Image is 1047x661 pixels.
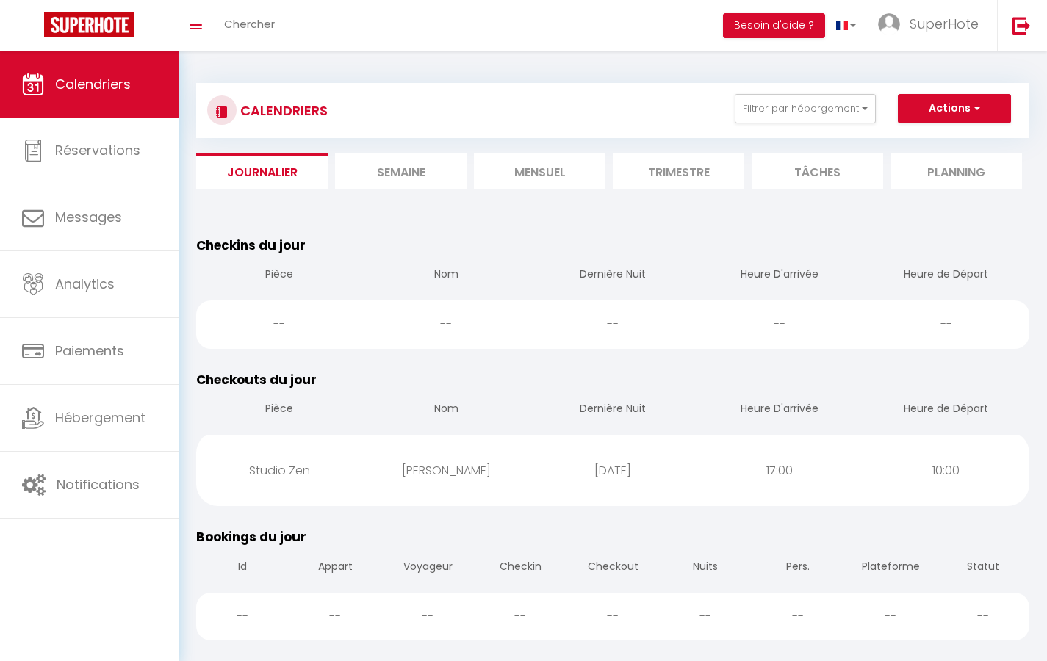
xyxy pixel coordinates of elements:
[196,389,363,431] th: Pièce
[55,141,140,159] span: Réservations
[910,15,979,33] span: SuperHote
[1012,16,1031,35] img: logout
[57,475,140,494] span: Notifications
[196,153,328,189] li: Journalier
[863,255,1029,297] th: Heure de Départ
[530,300,697,348] div: --
[530,389,697,431] th: Dernière Nuit
[696,300,863,348] div: --
[196,528,306,546] span: Bookings du jour
[224,16,275,32] span: Chercher
[55,408,145,427] span: Hébergement
[196,593,289,640] div: --
[566,593,659,640] div: --
[696,255,863,297] th: Heure D'arrivée
[363,255,530,297] th: Nom
[55,75,131,93] span: Calendriers
[752,547,844,589] th: Pers.
[696,447,863,494] div: 17:00
[659,547,752,589] th: Nuits
[844,593,937,640] div: --
[381,547,474,589] th: Voyageur
[363,447,530,494] div: [PERSON_NAME]
[196,371,317,389] span: Checkouts du jour
[55,208,122,226] span: Messages
[863,300,1029,348] div: --
[12,6,56,50] button: Ouvrir le widget de chat LiveChat
[196,255,363,297] th: Pièce
[863,389,1029,431] th: Heure de Départ
[289,593,381,640] div: --
[335,153,467,189] li: Semaine
[752,153,883,189] li: Tâches
[196,547,289,589] th: Id
[474,593,566,640] div: --
[44,12,134,37] img: Super Booking
[937,547,1029,589] th: Statut
[474,547,566,589] th: Checkin
[752,593,844,640] div: --
[196,236,306,254] span: Checkins du jour
[237,94,328,127] h3: CALENDRIERS
[659,593,752,640] div: --
[363,389,530,431] th: Nom
[613,153,744,189] li: Trimestre
[696,389,863,431] th: Heure D'arrivée
[898,94,1011,123] button: Actions
[723,13,825,38] button: Besoin d'aide ?
[530,255,697,297] th: Dernière Nuit
[196,447,363,494] div: Studio Zen
[196,300,363,348] div: --
[878,13,900,35] img: ...
[55,342,124,360] span: Paiements
[530,447,697,494] div: [DATE]
[844,547,937,589] th: Plateforme
[863,447,1029,494] div: 10:00
[55,275,115,293] span: Analytics
[289,547,381,589] th: Appart
[474,153,605,189] li: Mensuel
[735,94,876,123] button: Filtrer par hébergement
[566,547,659,589] th: Checkout
[381,593,474,640] div: --
[891,153,1022,189] li: Planning
[363,300,530,348] div: --
[937,593,1029,640] div: --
